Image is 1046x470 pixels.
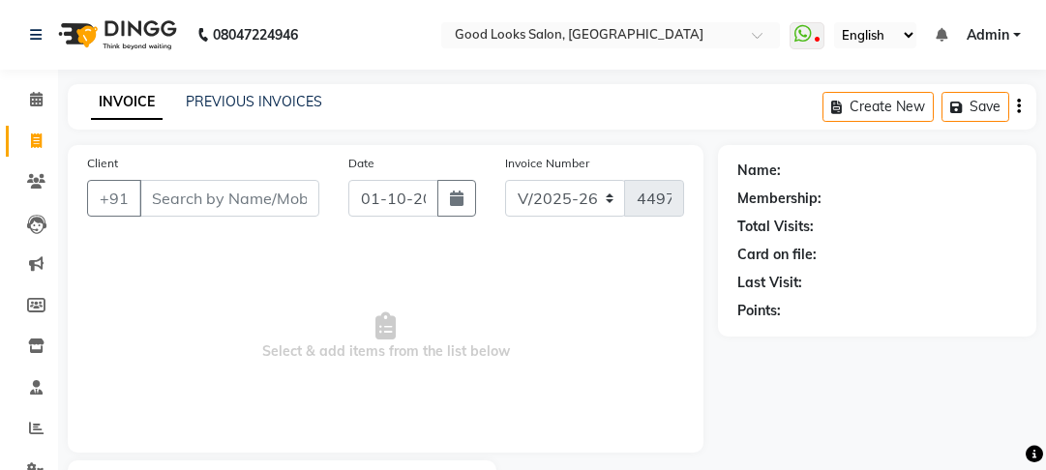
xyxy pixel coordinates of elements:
[737,273,802,293] div: Last Visit:
[737,161,781,181] div: Name:
[348,155,374,172] label: Date
[91,85,163,120] a: INVOICE
[505,155,589,172] label: Invoice Number
[737,245,817,265] div: Card on file:
[822,92,934,122] button: Create New
[186,93,322,110] a: PREVIOUS INVOICES
[87,240,684,433] span: Select & add items from the list below
[737,217,814,237] div: Total Visits:
[737,301,781,321] div: Points:
[213,8,298,62] b: 08047224946
[139,180,319,217] input: Search by Name/Mobile/Email/Code
[737,189,822,209] div: Membership:
[967,25,1009,45] span: Admin
[87,180,141,217] button: +91
[87,155,118,172] label: Client
[941,92,1009,122] button: Save
[49,8,182,62] img: logo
